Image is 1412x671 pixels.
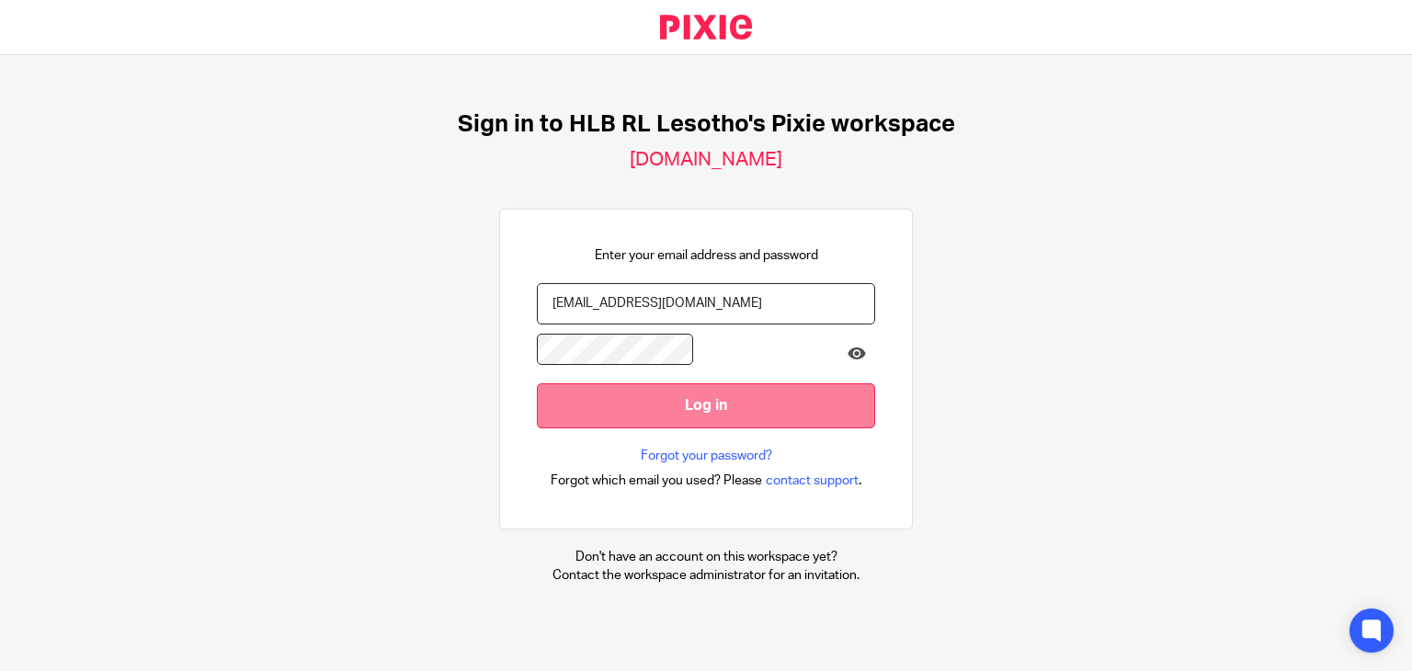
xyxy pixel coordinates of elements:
a: Forgot your password? [641,447,772,465]
p: Don't have an account on this workspace yet? [552,548,860,566]
h1: Sign in to HLB RL Lesotho's Pixie workspace [458,110,955,139]
p: Enter your email address and password [595,246,818,265]
h2: [DOMAIN_NAME] [630,148,782,172]
input: Log in [537,383,875,428]
span: contact support [766,472,859,490]
span: Forgot which email you used? Please [551,472,762,490]
input: name@example.com [537,283,875,324]
p: Contact the workspace administrator for an invitation. [552,566,860,585]
div: . [551,470,862,491]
